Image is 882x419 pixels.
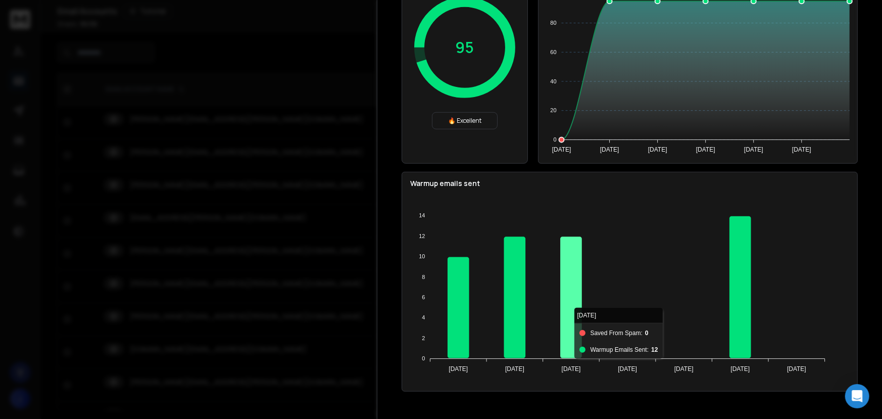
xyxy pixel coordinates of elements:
div: 🔥 Excellent [432,112,498,129]
tspan: 0 [553,136,556,143]
tspan: 4 [422,315,425,321]
tspan: [DATE] [696,147,715,154]
tspan: [DATE] [562,365,581,373]
tspan: 40 [550,78,556,84]
tspan: [DATE] [730,365,750,373]
tspan: [DATE] [600,147,619,154]
tspan: 12 [419,233,425,239]
tspan: 60 [550,49,556,55]
tspan: 80 [550,20,556,26]
tspan: 0 [422,356,425,362]
tspan: [DATE] [552,147,571,154]
tspan: [DATE] [648,147,667,154]
p: Warmup emails sent [410,178,849,189]
div: Open Intercom Messenger [845,384,869,408]
tspan: [DATE] [618,365,637,373]
tspan: [DATE] [744,147,763,154]
tspan: 6 [422,294,425,300]
tspan: 8 [422,274,425,280]
tspan: [DATE] [505,365,524,373]
tspan: 20 [550,108,556,114]
tspan: [DATE] [792,147,811,154]
tspan: [DATE] [674,365,694,373]
tspan: 10 [419,254,425,260]
tspan: [DATE] [449,365,468,373]
p: 95 [456,38,474,57]
tspan: 14 [419,213,425,219]
tspan: 2 [422,335,425,341]
tspan: [DATE] [787,365,806,373]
